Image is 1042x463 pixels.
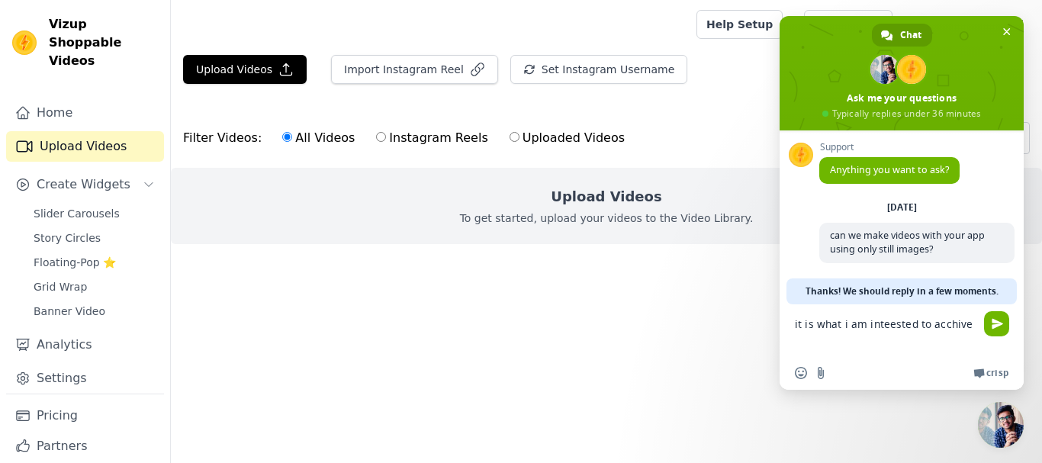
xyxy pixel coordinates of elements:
span: Send a file [815,367,827,379]
a: Floating-Pop ⭐ [24,252,164,273]
label: Instagram Reels [375,128,488,148]
img: Vizup [12,31,37,55]
input: Instagram Reels [376,132,386,142]
a: Story Circles [24,227,164,249]
a: Grid Wrap [24,276,164,297]
a: Book Demo [804,10,892,39]
button: M [PERSON_NAME] [905,11,1030,38]
span: Support [819,142,960,153]
textarea: Compose your message... [795,304,978,356]
span: Chat [900,24,921,47]
input: Uploaded Videos [510,132,519,142]
div: Filter Videos: [183,121,633,156]
label: All Videos [281,128,355,148]
a: Upload Videos [6,131,164,162]
p: To get started, upload your videos to the Video Library. [460,211,754,226]
a: Partners [6,431,164,461]
span: Insert an emoji [795,367,807,379]
span: Anything you want to ask? [830,163,949,176]
span: Vizup Shoppable Videos [49,15,158,70]
span: Send [984,311,1009,336]
span: Floating-Pop ⭐ [34,255,116,270]
a: Help Setup [696,10,783,39]
button: Set Instagram Username [510,55,687,84]
span: Crisp [986,367,1008,379]
span: Thanks! We should reply in a few moments. [806,278,999,304]
a: Slider Carousels [24,203,164,224]
button: Import Instagram Reel [331,55,498,84]
h2: Upload Videos [551,186,661,207]
input: All Videos [282,132,292,142]
a: Crisp [973,367,1008,379]
span: Slider Carousels [34,206,120,221]
label: Uploaded Videos [509,128,626,148]
a: Banner Video [24,301,164,322]
a: Settings [6,363,164,394]
a: Home [6,98,164,128]
span: Close chat [999,24,1015,40]
a: Chat [872,24,932,47]
a: Close chat [978,402,1024,448]
span: Banner Video [34,304,105,319]
div: [DATE] [887,203,917,212]
button: Upload Videos [183,55,307,84]
p: [PERSON_NAME] [929,11,1030,38]
span: Create Widgets [37,175,130,194]
span: can we make videos with your app using only still images? [830,229,985,256]
a: Analytics [6,330,164,360]
a: Pricing [6,400,164,431]
span: Grid Wrap [34,279,87,294]
button: Create Widgets [6,169,164,200]
span: Story Circles [34,230,101,246]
